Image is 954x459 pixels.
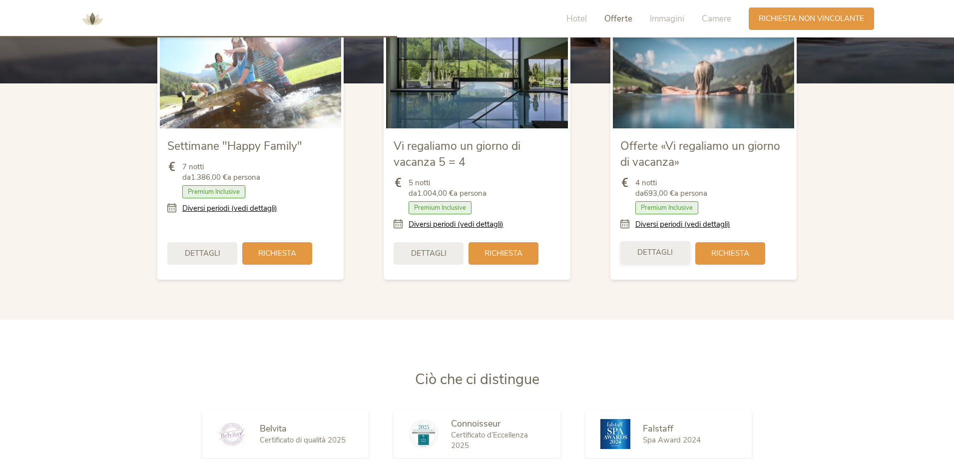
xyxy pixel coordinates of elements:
img: Settimane "Happy Family" [160,26,341,128]
span: Immagini [650,13,684,24]
span: Belvita [260,423,287,435]
span: 4 notti da a persona [635,178,707,199]
span: Premium Inclusive [409,201,472,214]
b: 693,00 € [644,188,674,198]
img: Belvita [217,423,247,446]
span: Connoisseur [451,418,500,430]
img: Falstaff [600,419,630,449]
span: Spa Award 2024 [643,435,701,445]
span: Dettagli [411,248,447,259]
span: 5 notti da a persona [409,178,486,199]
span: Offerte [604,13,632,24]
span: Certificato di qualità 2025 [260,435,346,445]
b: 1.004,00 € [417,188,454,198]
span: Premium Inclusive [635,201,698,214]
span: Offerte «Vi regaliamo un giorno di vacanza» [620,138,780,170]
span: Settimane "Happy Family" [167,138,302,154]
a: Diversi periodi (vedi dettagli) [635,219,730,230]
span: Premium Inclusive [182,185,245,198]
span: Vi regaliamo un giorno di vacanza 5 = 4 [394,138,520,170]
span: Ciò che ci distingue [415,370,539,389]
span: Richiesta [484,248,522,259]
img: AMONTI & LUNARIS Wellnessresort [77,4,107,34]
span: Richiesta [258,248,296,259]
b: 1.386,00 € [191,172,227,182]
a: Diversi periodi (vedi dettagli) [182,203,277,214]
span: Falstaff [643,423,673,435]
a: Diversi periodi (vedi dettagli) [409,219,503,230]
img: Connoisseur [409,419,439,449]
img: Offerte «Vi regaliamo un giorno di vacanza» [613,26,794,128]
span: Certificato d’Eccellenza 2025 [451,430,528,451]
span: Richiesta non vincolante [759,13,864,24]
img: Vi regaliamo un giorno di vacanza 5 = 4 [386,26,567,128]
a: AMONTI & LUNARIS Wellnessresort [77,15,107,22]
span: Dettagli [185,248,220,259]
span: Camere [702,13,731,24]
span: Dettagli [637,247,673,258]
span: Richiesta [711,248,749,259]
span: 7 notti da a persona [182,162,260,183]
span: Hotel [566,13,587,24]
